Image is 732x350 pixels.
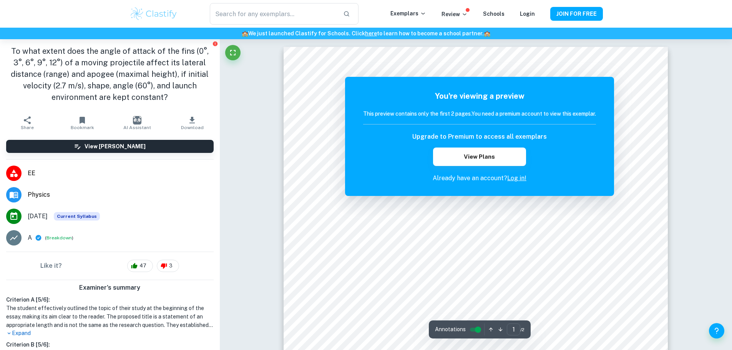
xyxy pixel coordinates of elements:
h6: View [PERSON_NAME] [85,142,146,151]
h6: Like it? [40,261,62,270]
span: 3 [165,262,177,270]
span: / 2 [520,326,525,333]
span: Download [181,125,204,130]
span: Annotations [435,325,466,333]
h6: Criterion B [ 5 / 6 ]: [6,340,214,349]
button: Breakdown [46,234,72,241]
p: Exemplars [390,9,426,18]
span: EE [28,169,214,178]
button: Download [165,112,220,134]
img: Clastify logo [129,6,178,22]
h6: This preview contains only the first 2 pages. You need a premium account to view this exemplar. [363,109,596,118]
button: Fullscreen [225,45,241,60]
img: AI Assistant [133,116,141,124]
span: 🏫 [484,30,490,36]
button: Report issue [212,41,218,46]
button: Help and Feedback [709,323,724,338]
a: here [365,30,377,36]
p: Expand [6,329,214,337]
button: AI Assistant [110,112,165,134]
h6: Upgrade to Premium to access all exemplars [412,132,547,141]
button: View [PERSON_NAME] [6,140,214,153]
button: View Plans [433,148,526,166]
p: Review [442,10,468,18]
span: 🏫 [242,30,248,36]
span: 47 [135,262,151,270]
button: JOIN FOR FREE [550,7,603,21]
a: Login [520,11,535,17]
a: Schools [483,11,505,17]
h5: You're viewing a preview [363,90,596,102]
a: Log in! [507,174,526,182]
span: AI Assistant [123,125,151,130]
h1: To what extent does the angle of attack of the fins (0°, 3°, 6°, 9°, 12°) of a moving projectile ... [6,45,214,103]
span: Share [21,125,34,130]
h6: Criterion A [ 5 / 6 ]: [6,295,214,304]
h6: Examiner's summary [3,283,217,292]
span: Current Syllabus [54,212,100,221]
button: Bookmark [55,112,110,134]
h6: We just launched Clastify for Schools. Click to learn how to become a school partner. [2,29,730,38]
div: This exemplar is based on the current syllabus. Feel free to refer to it for inspiration/ideas wh... [54,212,100,221]
span: Physics [28,190,214,199]
p: A [28,233,32,242]
span: Bookmark [71,125,94,130]
div: 3 [157,260,179,272]
span: [DATE] [28,212,48,221]
h1: The student effectively outlined the topic of their study at the beginning of the essay, making i... [6,304,214,329]
p: Already have an account? [363,174,596,183]
input: Search for any exemplars... [210,3,337,25]
span: ( ) [45,234,73,242]
div: 47 [127,260,153,272]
